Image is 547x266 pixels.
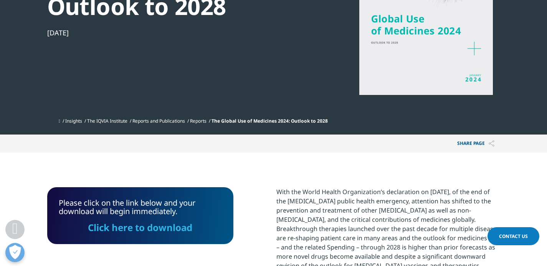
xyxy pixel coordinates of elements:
[88,221,192,234] a: Click here to download
[87,118,127,124] a: The IQVIA Institute
[489,140,494,147] img: Share PAGE
[190,118,207,124] a: Reports
[451,135,500,153] button: Share PAGEShare PAGE
[59,199,222,233] div: Please click on the link below and your download will begin immediately.
[499,233,528,239] span: Contact Us
[132,118,185,124] a: Reports and Publications
[47,28,311,37] div: [DATE]
[65,118,82,124] a: Insights
[488,227,539,245] a: Contact Us
[212,118,328,124] span: The Global Use of Medicines 2024: Outlook to 2028
[451,135,500,153] p: Share PAGE
[5,243,25,262] button: Open Preferences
